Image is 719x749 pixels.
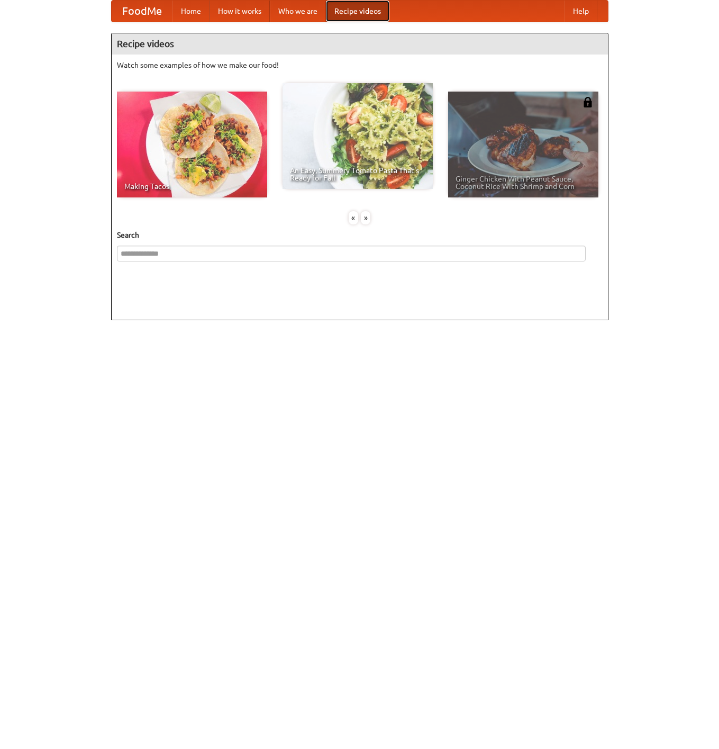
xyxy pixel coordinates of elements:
a: Making Tacos [117,92,267,197]
a: An Easy, Summery Tomato Pasta That's Ready for Fall [283,83,433,189]
p: Watch some examples of how we make our food! [117,60,603,70]
h5: Search [117,230,603,240]
div: » [361,211,370,224]
h4: Recipe videos [112,33,608,55]
a: FoodMe [112,1,172,22]
a: Recipe videos [326,1,389,22]
a: Help [565,1,597,22]
img: 483408.png [583,97,593,107]
div: « [349,211,358,224]
a: Home [172,1,210,22]
span: An Easy, Summery Tomato Pasta That's Ready for Fall [290,167,425,182]
a: How it works [210,1,270,22]
a: Who we are [270,1,326,22]
span: Making Tacos [124,183,260,190]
